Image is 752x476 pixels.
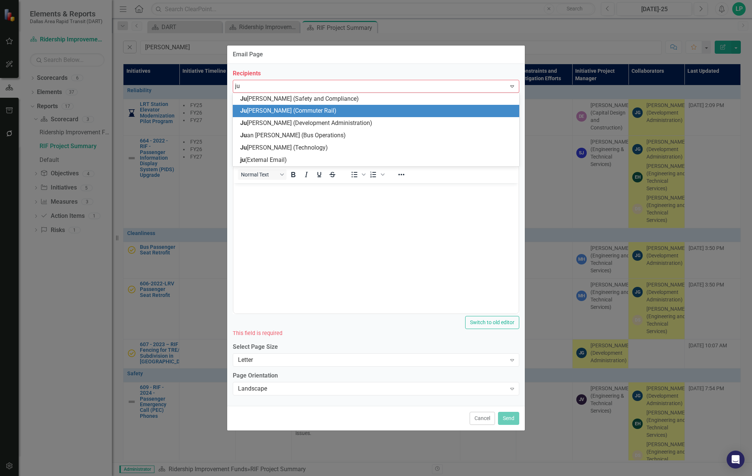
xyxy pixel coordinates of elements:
[240,119,372,126] span: [PERSON_NAME] (Development Administration)
[233,343,519,351] label: Select Page Size
[241,172,278,178] span: Normal Text
[240,132,247,139] span: Ju
[240,95,359,102] span: [PERSON_NAME] (Safety and Compliance)
[470,412,495,425] button: Cancel
[240,156,287,163] span: (External Email)
[234,183,518,313] iframe: Rich Text Area
[240,144,328,151] span: [PERSON_NAME] (Technology)
[233,372,519,380] label: Page Orientation
[727,451,745,469] div: Open Intercom Messenger
[465,316,519,329] button: Switch to old editor
[240,95,247,102] span: Ju
[367,169,386,180] div: Numbered list
[233,69,519,78] label: Recipients
[233,329,519,338] div: This field is required
[238,356,506,364] div: Letter
[233,51,263,58] div: Email Page
[240,132,346,139] span: an [PERSON_NAME] (Bus Operations)
[498,412,519,425] button: Send
[348,169,367,180] div: Bullet list
[240,107,247,114] span: Ju
[300,169,313,180] button: Italic
[313,169,326,180] button: Underline
[240,144,247,151] span: Ju
[326,169,339,180] button: Strikethrough
[287,169,300,180] button: Bold
[238,169,286,180] button: Block Normal Text
[395,169,408,180] button: Reveal or hide additional toolbar items
[238,384,506,393] div: Landscape
[240,119,247,126] span: Ju
[240,107,336,114] span: [PERSON_NAME] (Commuter Rail)
[240,156,245,163] span: ju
